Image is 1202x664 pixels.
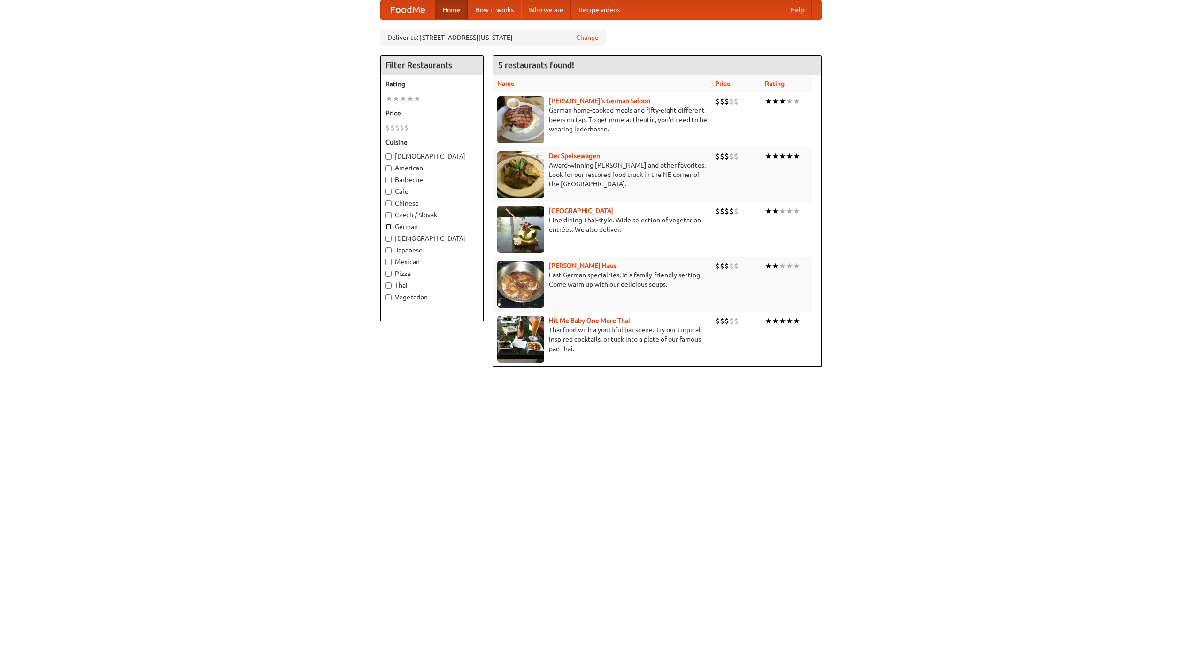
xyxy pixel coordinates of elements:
li: ★ [779,206,786,216]
li: $ [734,316,739,326]
label: Chinese [385,198,478,208]
h5: Price [385,108,478,118]
li: $ [724,206,729,216]
label: Vegetarian [385,292,478,302]
label: Barbecue [385,175,478,184]
li: $ [715,96,720,107]
li: $ [715,316,720,326]
li: $ [715,261,720,271]
label: American [385,163,478,173]
li: ★ [385,93,393,104]
li: $ [395,122,400,133]
li: $ [734,96,739,107]
li: ★ [786,316,793,326]
label: Mexican [385,257,478,267]
input: Japanese [385,247,392,253]
a: Price [715,80,731,87]
img: speisewagen.jpg [497,151,544,198]
a: Who we are [521,0,571,19]
li: $ [715,206,720,216]
li: ★ [414,93,421,104]
a: Hit Me Baby One More Thai [549,317,630,324]
input: [DEMOGRAPHIC_DATA] [385,153,392,160]
img: esthers.jpg [497,96,544,143]
li: ★ [765,96,772,107]
input: Czech / Slovak [385,212,392,218]
label: Japanese [385,245,478,255]
input: Vegetarian [385,294,392,300]
p: East German specialties, in a family-friendly setting. Come warm up with our delicious soups. [497,270,708,289]
h5: Cuisine [385,137,478,147]
label: Czech / Slovak [385,210,478,220]
li: ★ [779,151,786,161]
li: ★ [772,261,779,271]
a: Recipe videos [571,0,627,19]
li: ★ [765,151,772,161]
h5: Rating [385,79,478,89]
li: $ [729,261,734,271]
a: Change [576,33,599,42]
input: Pizza [385,271,392,277]
li: $ [720,96,724,107]
a: How it works [468,0,521,19]
a: [PERSON_NAME]'s German Saloon [549,97,650,105]
li: $ [724,261,729,271]
li: $ [720,151,724,161]
input: German [385,224,392,230]
input: Barbecue [385,177,392,183]
input: Thai [385,282,392,289]
input: American [385,165,392,171]
li: ★ [793,206,800,216]
li: ★ [793,151,800,161]
li: ★ [772,96,779,107]
li: $ [404,122,409,133]
p: Award-winning [PERSON_NAME] and other favorites. Look for our restored food truck in the NE corne... [497,160,708,189]
p: Thai food with a youthful bar scene. Try our tropical inspired cocktails, or tuck into a plate of... [497,325,708,353]
a: Der Speisewagen [549,152,600,160]
li: ★ [772,206,779,216]
li: $ [720,261,724,271]
li: $ [724,151,729,161]
label: Pizza [385,269,478,278]
label: Thai [385,281,478,290]
a: Name [497,80,515,87]
li: $ [715,151,720,161]
li: ★ [765,206,772,216]
a: Rating [765,80,785,87]
li: ★ [793,96,800,107]
label: [DEMOGRAPHIC_DATA] [385,234,478,243]
img: kohlhaus.jpg [497,261,544,308]
li: $ [390,122,395,133]
li: ★ [407,93,414,104]
li: $ [400,122,404,133]
li: ★ [765,261,772,271]
label: Cafe [385,187,478,196]
li: ★ [793,316,800,326]
li: ★ [793,261,800,271]
label: [DEMOGRAPHIC_DATA] [385,152,478,161]
li: $ [385,122,390,133]
a: [GEOGRAPHIC_DATA] [549,207,613,214]
input: Mexican [385,259,392,265]
input: Chinese [385,200,392,206]
a: Help [783,0,812,19]
div: Deliver to: [STREET_ADDRESS][US_STATE] [380,29,606,46]
input: Cafe [385,189,392,195]
li: ★ [786,151,793,161]
input: [DEMOGRAPHIC_DATA] [385,236,392,242]
li: ★ [393,93,400,104]
li: ★ [786,261,793,271]
li: ★ [779,261,786,271]
li: $ [724,316,729,326]
p: Fine dining Thai-style. Wide selection of vegetarian entrées. We also deliver. [497,215,708,234]
li: $ [729,316,734,326]
label: German [385,222,478,231]
li: ★ [772,151,779,161]
ng-pluralize: 5 restaurants found! [498,61,574,69]
li: $ [729,206,734,216]
a: Home [435,0,468,19]
h4: Filter Restaurants [381,56,483,75]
